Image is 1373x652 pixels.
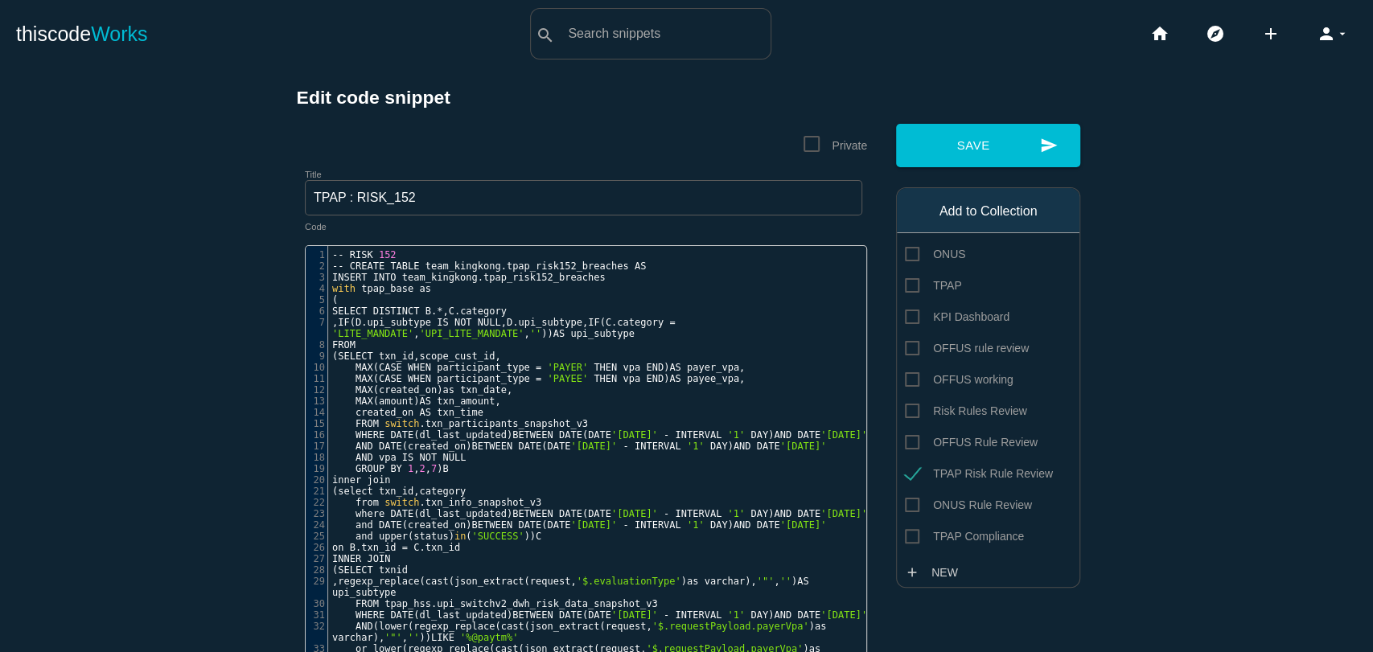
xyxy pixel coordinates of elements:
span: dl_last_updated [419,609,506,621]
span: upi_subtype [332,587,396,598]
span: DATE [757,441,780,452]
span: -- [332,260,343,272]
span: NOT [419,452,437,463]
span: txn_participants_snapshot_v3 [425,418,588,429]
span: regexp_replace [413,621,495,632]
span: '1' [727,609,745,621]
span: 7 [431,463,437,474]
span: IF [588,317,599,328]
span: MAX [356,396,373,407]
span: INTO [373,272,397,283]
span: D [356,317,361,328]
i: add [905,558,919,587]
span: TPAP Risk Rule Review [905,464,1053,484]
span: DAY [710,441,728,452]
span: txn_id [379,486,413,497]
span: and [356,531,373,542]
span: ( ) ( ) [332,609,867,621]
span: txn_id [425,542,460,553]
span: DATE [547,441,570,452]
span: from [356,497,379,508]
span: join [367,474,390,486]
span: DATE [518,519,541,531]
i: add [1261,8,1281,59]
div: 15 [306,418,327,429]
span: tpap_hss [384,598,431,609]
span: DATE [559,508,582,519]
div: 25 [306,531,327,542]
span: - [623,519,628,531]
span: DATE [379,519,402,531]
span: NOT [454,317,472,328]
span: ONUS Rule Review [905,495,1032,515]
span: upper [379,531,408,542]
span: upi_subtype [518,317,582,328]
span: DATE [379,441,402,452]
span: OFFUS rule review [905,338,1029,359]
span: json_extract [530,621,600,632]
span: '[DATE]' [780,519,827,531]
span: LIKE [431,632,454,643]
span: JOIN [367,553,390,564]
span: WHERE [356,429,384,441]
span: '[DATE]' [780,441,827,452]
div: 28 [306,564,327,576]
span: C [449,305,454,317]
span: . [332,497,541,508]
span: Private [804,136,867,156]
div: 26 [306,542,327,553]
input: Search snippets [560,17,771,51]
span: 'PAYER' [547,362,588,373]
span: TPAP Compliance [905,527,1024,547]
span: switch [384,497,419,508]
span: '[DATE]' [611,429,658,441]
span: participant_type [437,362,530,373]
span: DATE [547,519,570,531]
span: AND [734,519,751,531]
span: BETWEEN [471,441,512,452]
span: DATE [797,429,820,441]
span: MAX [356,373,373,384]
span: B [442,463,448,474]
span: DATE [518,441,541,452]
span: AND [774,609,791,621]
div: 10 [306,362,327,373]
b: Edit code snippet [297,87,450,108]
span: '"' [757,576,775,587]
span: . , . [332,305,507,317]
span: DATE [559,609,582,621]
span: tpap_risk152_breaches [483,272,606,283]
span: regexp_replace [338,576,419,587]
span: amount [379,396,413,407]
span: BETWEEN [512,429,553,441]
span: INTERVAL [675,429,721,441]
span: 152 [379,249,397,260]
span: - [664,508,669,519]
span: ( ) , [332,362,745,373]
span: , ( . , . , ( . , , )) [332,317,681,339]
span: request [530,576,571,587]
span: - [664,429,669,441]
span: - [664,609,669,621]
span: DATE [797,508,820,519]
span: txn_amount [437,396,495,407]
span: '1' [687,519,705,531]
span: CASE [379,373,402,384]
span: '[DATE]' [820,609,867,621]
span: DAY [710,519,728,531]
div: 11 [306,373,327,384]
span: WHERE [356,609,384,621]
span: ( ) , [332,384,512,396]
span: DATE [559,429,582,441]
span: and [356,519,373,531]
span: scope_cust_id [419,351,495,362]
div: 19 [306,463,327,474]
span: AND [356,452,373,463]
span: CREATE [350,260,384,272]
span: AND [774,429,791,441]
span: DAY [750,429,768,441]
div: 20 [306,474,327,486]
span: '' [779,576,791,587]
span: cast [501,621,524,632]
span: '$.requestPayload.payerVpa' [652,621,808,632]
